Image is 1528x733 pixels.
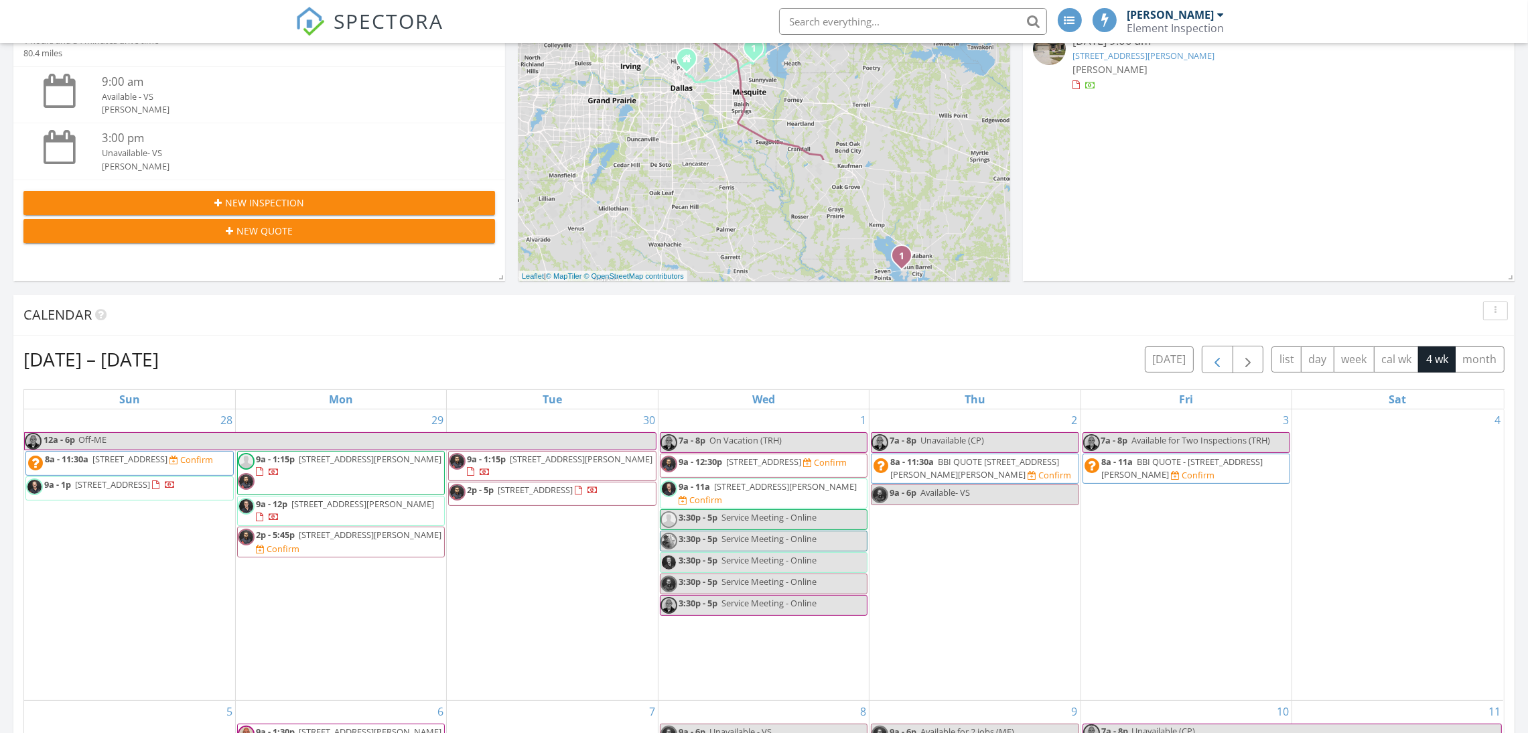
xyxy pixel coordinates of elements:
[660,478,867,509] a: 9a - 11a [STREET_ADDRESS][PERSON_NAME] Confirm
[920,486,970,498] span: Available- VS
[721,576,817,588] span: Service Meeting - Online
[256,498,434,523] a: 9a - 12p [STREET_ADDRESS][PERSON_NAME]
[435,701,446,722] a: Go to October 6, 2025
[661,480,677,497] img: 4img_1144.jpg
[661,511,677,528] img: default-user-f0147aede5fd5fa78ca7ade42f37bd4542148d508eef1c3d3ea960f66861d68b.jpg
[661,597,677,614] img: thomas_head_shot.jpeg
[679,434,705,446] span: 7a - 8p
[334,7,444,35] span: SPECTORA
[540,390,565,409] a: Tuesday
[449,453,466,470] img: 2img_1122.jpg
[721,597,817,609] span: Service Meeting - Online
[1176,390,1196,409] a: Friday
[1072,50,1215,62] a: [STREET_ADDRESS][PERSON_NAME]
[1083,434,1100,451] img: thomas_head_shot.jpeg
[1374,346,1419,373] button: cal wk
[1233,346,1264,373] button: Next
[687,58,695,66] div: 4802 Capitol Ave, Dallas TX 75204
[721,554,817,566] span: Service Meeting - Online
[256,453,295,465] span: 9a - 1:15p
[224,701,235,722] a: Go to October 5, 2025
[803,456,847,469] a: Confirm
[291,498,434,510] span: [STREET_ADDRESS][PERSON_NAME]
[1072,63,1148,76] span: [PERSON_NAME]
[1274,701,1292,722] a: Go to October 10, 2025
[1083,454,1290,484] a: 8a - 11a BBI QUOTE - [STREET_ADDRESS][PERSON_NAME] Confirm
[295,7,325,36] img: The Best Home Inspection Software - Spectora
[751,44,756,54] i: 1
[1102,456,1263,480] a: 8a - 11a BBI QUOTE - [STREET_ADDRESS][PERSON_NAME]
[1069,701,1081,722] a: Go to October 9, 2025
[267,543,299,554] div: Confirm
[679,480,857,492] a: 9a - 11a [STREET_ADDRESS][PERSON_NAME]
[890,456,1059,480] span: BBI QUOTE [STREET_ADDRESS][PERSON_NAME][PERSON_NAME]
[1182,470,1215,480] div: Confirm
[1145,346,1194,373] button: [DATE]
[238,453,255,470] img: default-user-f0147aede5fd5fa78ca7ade42f37bd4542148d508eef1c3d3ea960f66861d68b.jpg
[117,390,143,409] a: Sunday
[238,473,255,490] img: 2img_1122.jpg
[661,434,677,451] img: thomas_head_shot.jpeg
[661,533,677,549] img: iphone_pictures_193.png
[295,18,444,46] a: SPECTORA
[679,494,722,507] a: Confirm
[679,456,803,468] a: 9a - 12:30p [STREET_ADDRESS]
[721,511,817,523] span: Service Meeting - Online
[218,409,235,431] a: Go to September 28, 2025
[660,454,867,478] a: 9a - 12:30p [STREET_ADDRESS] Confirm
[1038,470,1071,480] div: Confirm
[518,271,687,282] div: |
[646,701,658,722] a: Go to October 7, 2025
[467,484,598,496] a: 2p - 5p [STREET_ADDRESS]
[25,451,234,476] a: 8a - 11:30a [STREET_ADDRESS] Confirm
[1102,456,1263,480] span: BBI QUOTE - [STREET_ADDRESS][PERSON_NAME]
[326,390,356,409] a: Monday
[102,103,456,116] div: [PERSON_NAME]
[679,456,722,468] span: 9a - 12:30p
[225,196,304,210] span: New Inspection
[814,457,847,468] div: Confirm
[237,527,445,557] a: 2p - 5:45p [STREET_ADDRESS][PERSON_NAME] Confirm
[1202,346,1233,373] button: Previous
[1455,346,1505,373] button: month
[679,597,717,609] span: 3:30p - 5p
[448,451,656,481] a: 9a - 1:15p [STREET_ADDRESS][PERSON_NAME]
[23,191,495,215] button: New Inspection
[679,554,717,566] span: 3:30p - 5p
[45,453,88,465] span: 8a - 11:30a
[1301,346,1334,373] button: day
[102,147,456,159] div: Unavailable- VS
[237,496,445,526] a: 9a - 12p [STREET_ADDRESS][PERSON_NAME]
[1132,434,1271,446] span: Available for Two Inspections (TRH)
[584,272,684,280] a: © OpenStreetMap contributors
[679,576,717,588] span: 3:30p - 5p
[237,451,445,495] a: 9a - 1:15p [STREET_ADDRESS][PERSON_NAME]
[890,456,1059,480] a: 8a - 11:30a BBI QUOTE [STREET_ADDRESS][PERSON_NAME][PERSON_NAME]
[169,454,213,466] a: Confirm
[238,529,255,545] img: 2img_1122.jpg
[871,454,1079,484] a: 8a - 11:30a BBI QUOTE [STREET_ADDRESS][PERSON_NAME][PERSON_NAME] Confirm
[92,453,167,465] span: [STREET_ADDRESS]
[714,480,857,492] span: [STREET_ADDRESS][PERSON_NAME]
[779,8,1047,35] input: Search everything...
[920,434,984,446] span: Unavailable (CP)
[750,390,778,409] a: Wednesday
[962,390,988,409] a: Thursday
[23,346,159,373] h2: [DATE] – [DATE]
[256,529,441,541] a: 2p - 5:45p [STREET_ADDRESS][PERSON_NAME]
[44,478,71,490] span: 9a - 1p
[872,486,888,503] img: 2img_1122.jpg
[238,498,255,515] img: 4img_1144.jpg
[1102,456,1133,468] span: 8a - 11a
[498,484,573,496] span: [STREET_ADDRESS]
[870,409,1081,701] td: Go to October 2, 2025
[658,409,869,701] td: Go to October 1, 2025
[709,434,782,446] span: On Vacation (TRH)
[44,478,176,490] a: 9a - 1p [STREET_ADDRESS]
[1127,8,1214,21] div: [PERSON_NAME]
[1069,409,1081,431] a: Go to October 2, 2025
[1033,33,1066,66] img: 9496575%2Fcover_photos%2F9sU80ieghhMShVnL9ggd%2Fsmall.jpg
[857,409,869,431] a: Go to October 1, 2025
[299,529,441,541] span: [STREET_ADDRESS][PERSON_NAME]
[640,409,658,431] a: Go to September 30, 2025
